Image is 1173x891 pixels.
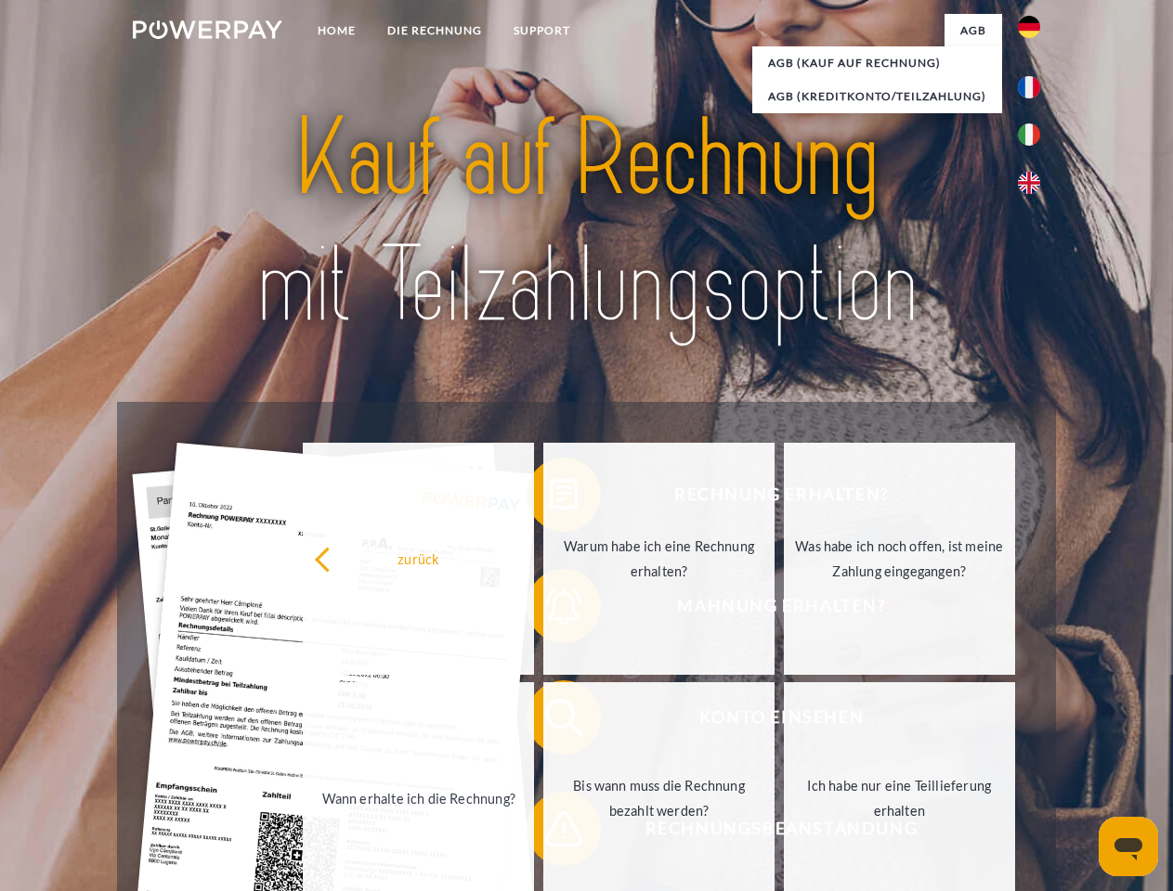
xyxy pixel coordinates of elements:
a: DIE RECHNUNG [371,14,498,47]
div: Bis wann muss die Rechnung bezahlt werden? [554,773,763,823]
img: en [1018,172,1040,194]
div: zurück [314,546,523,571]
iframe: Schaltfläche zum Öffnen des Messaging-Fensters [1099,817,1158,876]
a: agb [945,14,1002,47]
img: fr [1018,76,1040,98]
a: AGB (Kreditkonto/Teilzahlung) [752,80,1002,113]
a: SUPPORT [498,14,586,47]
div: Wann erhalte ich die Rechnung? [314,785,523,810]
img: it [1018,123,1040,146]
a: Was habe ich noch offen, ist meine Zahlung eingegangen? [784,443,1015,675]
a: Home [302,14,371,47]
div: Warum habe ich eine Rechnung erhalten? [554,534,763,584]
div: Was habe ich noch offen, ist meine Zahlung eingegangen? [795,534,1004,584]
img: de [1018,16,1040,38]
img: logo-powerpay-white.svg [133,20,282,39]
a: AGB (Kauf auf Rechnung) [752,46,1002,80]
div: Ich habe nur eine Teillieferung erhalten [795,773,1004,823]
img: title-powerpay_de.svg [177,89,996,355]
